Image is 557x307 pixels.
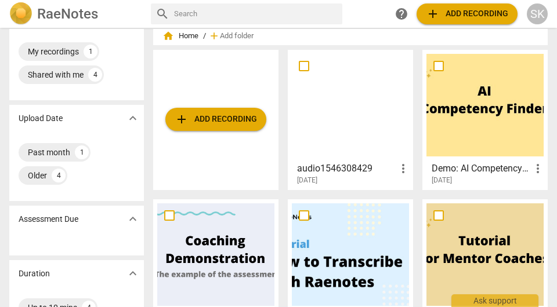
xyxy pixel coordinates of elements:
span: add [426,7,440,21]
span: Home [162,30,198,42]
div: Past month [28,147,70,158]
h2: RaeNotes [37,6,98,22]
button: Upload [165,108,266,131]
div: 1 [75,145,89,159]
span: / [203,32,206,41]
a: Demo: AI Competency Finder[DATE] [426,54,544,185]
span: help [395,7,408,21]
span: add [175,112,189,126]
div: My recordings [28,46,79,57]
h3: audio1546308429 [297,162,396,176]
div: Ask support [451,294,538,307]
p: Upload Date [19,112,63,125]
span: more_vert [531,162,545,176]
h3: Demo: AI Competency Finder [432,162,531,176]
span: Add recording [426,7,508,21]
button: Upload [417,3,518,24]
span: Add recording [175,112,257,126]
span: more_vert [396,162,410,176]
button: Show more [124,210,142,228]
div: 4 [88,68,102,82]
span: [DATE] [297,176,317,185]
button: Show more [124,109,142,127]
p: Assessment Due [19,213,78,225]
div: Older [28,170,47,181]
span: expand_more [126,212,140,226]
input: Search [174,5,338,23]
button: SK [527,3,548,24]
button: Show more [124,265,142,282]
a: LogoRaeNotes [9,2,142,25]
span: Add folder [220,32,254,41]
div: Shared with me [28,69,84,81]
img: Logo [9,2,32,25]
a: audio1546308429[DATE] [292,54,409,185]
div: 1 [84,45,97,59]
span: expand_more [126,111,140,125]
p: Duration [19,268,50,280]
div: 4 [52,169,66,182]
span: expand_more [126,266,140,280]
span: search [155,7,169,21]
span: add [208,30,220,42]
span: home [162,30,174,42]
a: Help [391,3,412,24]
span: [DATE] [432,176,452,185]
